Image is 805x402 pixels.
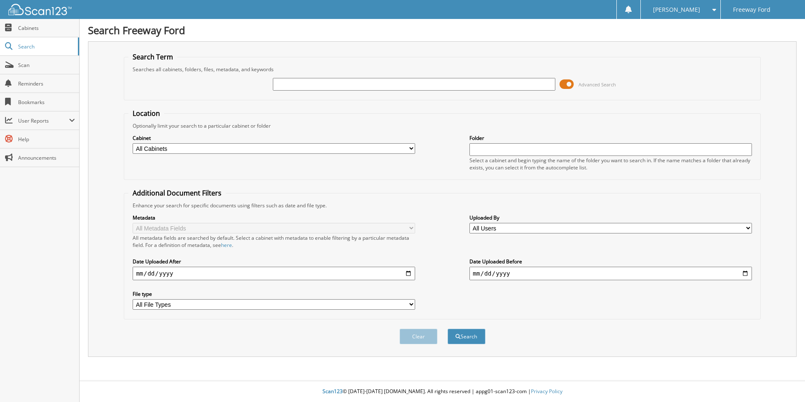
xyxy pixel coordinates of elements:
span: Scan123 [323,388,343,395]
div: Select a cabinet and begin typing the name of the folder you want to search in. If the name match... [469,157,752,171]
span: Cabinets [18,24,75,32]
label: Folder [469,134,752,142]
span: Announcements [18,154,75,161]
a: Privacy Policy [531,388,562,395]
span: User Reports [18,117,69,124]
span: Scan [18,62,75,69]
span: Reminders [18,80,75,87]
span: Advanced Search [578,81,616,88]
legend: Search Term [128,52,177,62]
label: Metadata [133,214,415,221]
input: end [469,267,752,280]
div: All metadata fields are searched by default. Select a cabinet with metadata to enable filtering b... [133,234,415,249]
span: [PERSON_NAME] [653,7,700,12]
legend: Additional Document Filters [128,188,226,198]
label: File type [133,290,415,297]
div: Optionally limit your search to a particular cabinet or folder [128,122,756,129]
h1: Search Freeway Ford [88,23,797,37]
a: here [221,241,232,249]
label: Uploaded By [469,214,752,221]
input: start [133,267,415,280]
legend: Location [128,109,164,118]
label: Date Uploaded Before [469,258,752,265]
span: Help [18,136,75,143]
span: Search [18,43,74,50]
label: Cabinet [133,134,415,142]
label: Date Uploaded After [133,258,415,265]
img: scan123-logo-white.svg [8,4,72,15]
div: Searches all cabinets, folders, files, metadata, and keywords [128,66,756,73]
div: © [DATE]-[DATE] [DOMAIN_NAME]. All rights reserved | appg01-scan123-com | [80,381,805,402]
span: Bookmarks [18,99,75,106]
button: Clear [400,329,437,344]
span: Freeway Ford [733,7,770,12]
div: Enhance your search for specific documents using filters such as date and file type. [128,202,756,209]
button: Search [448,329,485,344]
